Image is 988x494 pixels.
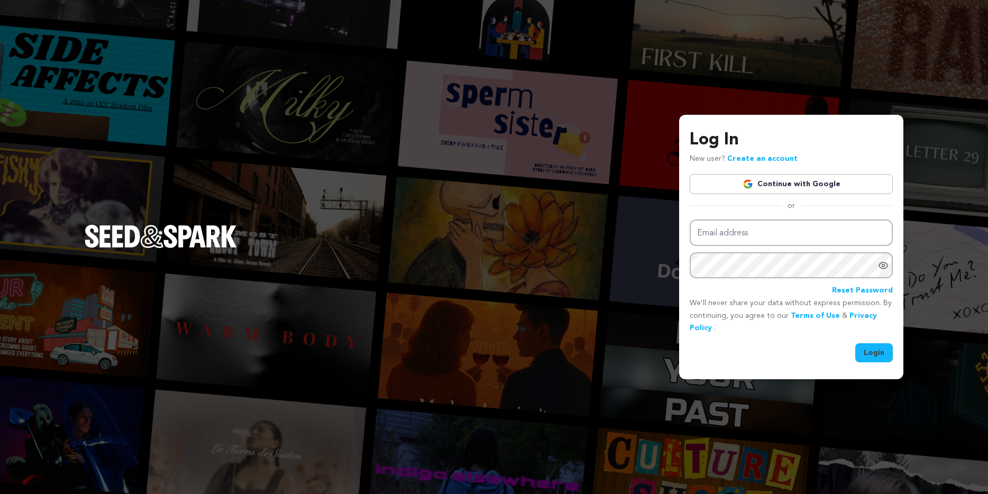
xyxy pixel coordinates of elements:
[743,179,753,189] img: Google logo
[727,155,798,162] a: Create an account
[832,285,893,297] a: Reset Password
[878,260,889,271] a: Show password as plain text. Warning: this will display your password on the screen.
[690,127,893,153] h3: Log In
[855,343,893,362] button: Login
[690,297,893,335] p: We’ll never share your data without express permission. By continuing, you agree to our & .
[85,225,237,248] img: Seed&Spark Logo
[85,225,237,269] a: Seed&Spark Homepage
[690,174,893,194] a: Continue with Google
[791,312,840,319] a: Terms of Use
[690,153,798,166] p: New user?
[690,219,893,246] input: Email address
[781,200,801,211] span: or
